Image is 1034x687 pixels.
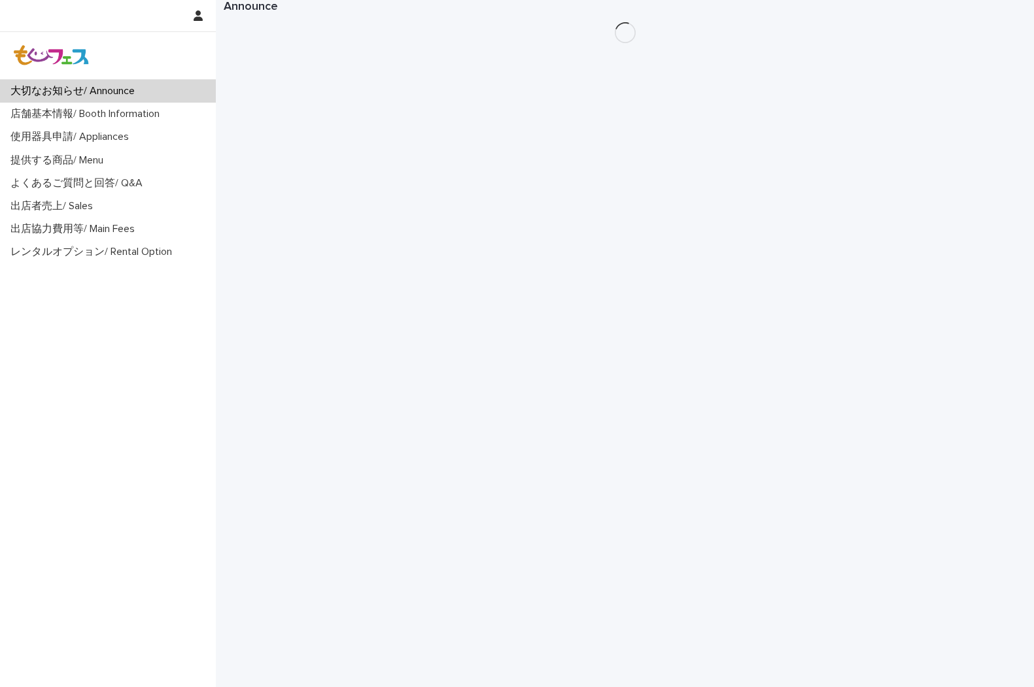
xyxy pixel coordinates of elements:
p: よくあるご質問と回答/ Q&A [5,177,153,190]
p: レンタルオプション/ Rental Option [5,246,182,258]
img: Z8gcrWHQVC4NX3Wf4olx [10,42,93,69]
p: 大切なお知らせ/ Announce [5,85,145,97]
p: 提供する商品/ Menu [5,154,114,167]
p: 出店者売上/ Sales [5,200,103,212]
p: 店舗基本情報/ Booth Information [5,108,170,120]
p: 出店協力費用等/ Main Fees [5,223,145,235]
p: 使用器具申請/ Appliances [5,131,139,143]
